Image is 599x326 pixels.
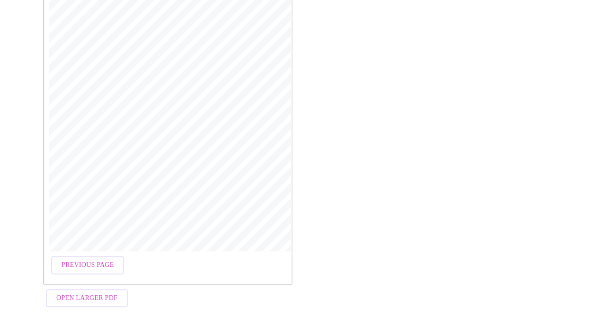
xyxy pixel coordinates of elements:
[177,270,179,272] span: of
[51,21,77,26] span: Date: [DATE]
[62,259,114,271] span: Previous Page
[181,270,182,272] span: 2
[153,270,175,272] span: MyMenopauseRx |
[51,10,110,15] span: NPI: [US_HEALTHCARE_NPI]
[176,270,177,272] span: 2
[51,256,124,274] button: Previous Page
[46,289,128,308] button: Open Larger PDF
[56,292,117,304] span: Open Larger PDF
